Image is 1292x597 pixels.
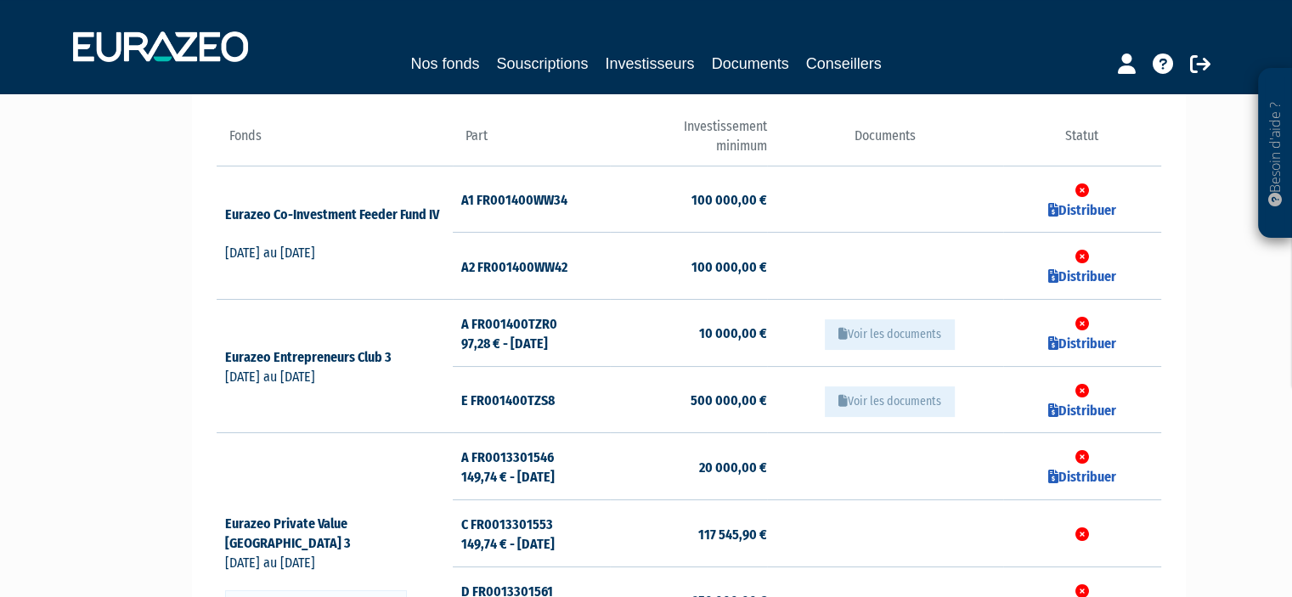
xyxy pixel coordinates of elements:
[610,366,767,433] td: 500 000,00 €
[73,31,248,62] img: 1732889491-logotype_eurazeo_blanc_rvb.png
[605,52,694,76] a: Investisseurs
[1048,469,1116,485] a: Distribuer
[496,52,588,76] a: Souscriptions
[806,52,882,76] a: Conseillers
[1048,335,1116,352] a: Distribuer
[453,433,610,500] td: A FR0013301546 149,74 € - [DATE]
[225,349,407,365] a: Eurazeo Entrepreneurs Club 3
[825,386,955,417] button: Voir les documents
[610,233,767,300] td: 100 000,00 €
[453,166,610,233] td: A1 FR001400WW34
[225,245,315,261] span: [DATE] au [DATE]
[453,366,610,433] td: E FR001400TZS8
[225,515,366,551] a: Eurazeo Private Value [GEOGRAPHIC_DATA] 3
[1048,268,1116,284] a: Distribuer
[1266,77,1285,230] p: Besoin d'aide ?
[225,555,315,571] span: [DATE] au [DATE]
[610,166,767,233] td: 100 000,00 €
[610,300,767,367] td: 10 000,00 €
[1048,202,1116,218] a: Distribuer
[1003,117,1160,166] th: Statut
[453,233,610,300] td: A2 FR001400WW42
[610,500,767,567] td: 117 545,90 €
[453,500,610,567] td: C FR0013301553 149,74 € - [DATE]
[767,117,1003,166] th: Documents
[825,319,955,350] button: Voir les documents
[712,52,789,76] a: Documents
[225,369,315,385] span: [DATE] au [DATE]
[1048,403,1116,419] a: Distribuer
[217,117,453,166] th: Fonds
[453,300,610,367] td: A FR001400TZR0 97,28 € - [DATE]
[610,117,767,166] th: Investissement minimum
[610,433,767,500] td: 20 000,00 €
[410,52,479,76] a: Nos fonds
[225,206,439,242] a: Eurazeo Co-Investment Feeder Fund IV
[453,117,610,166] th: Part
